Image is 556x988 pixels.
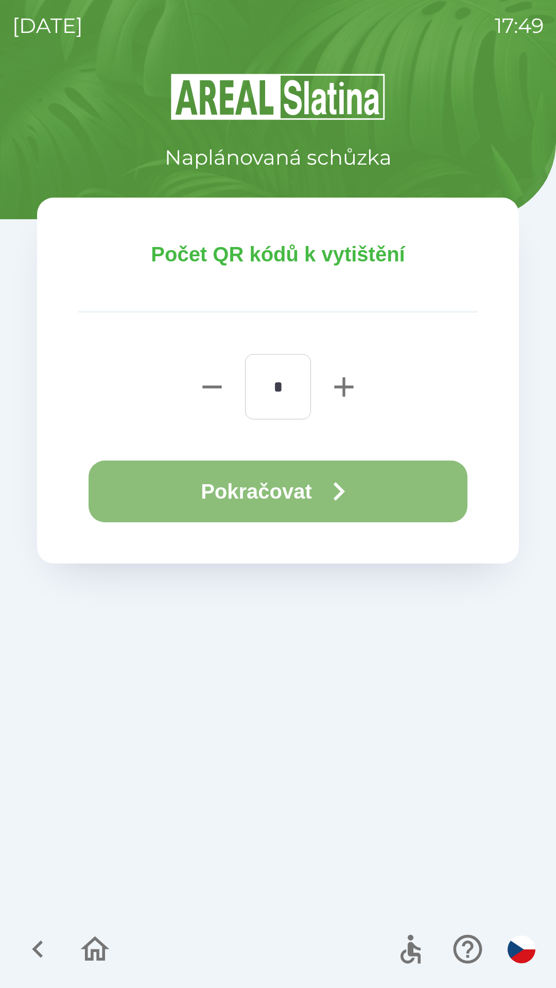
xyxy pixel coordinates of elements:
[12,10,83,41] p: [DATE]
[508,936,535,963] img: cs flag
[495,10,544,41] p: 17:49
[37,72,519,121] img: Logo
[78,239,478,270] p: Počet QR kódů k vytištění
[89,461,467,522] button: Pokračovat
[165,142,392,173] p: Naplánovaná schůzka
